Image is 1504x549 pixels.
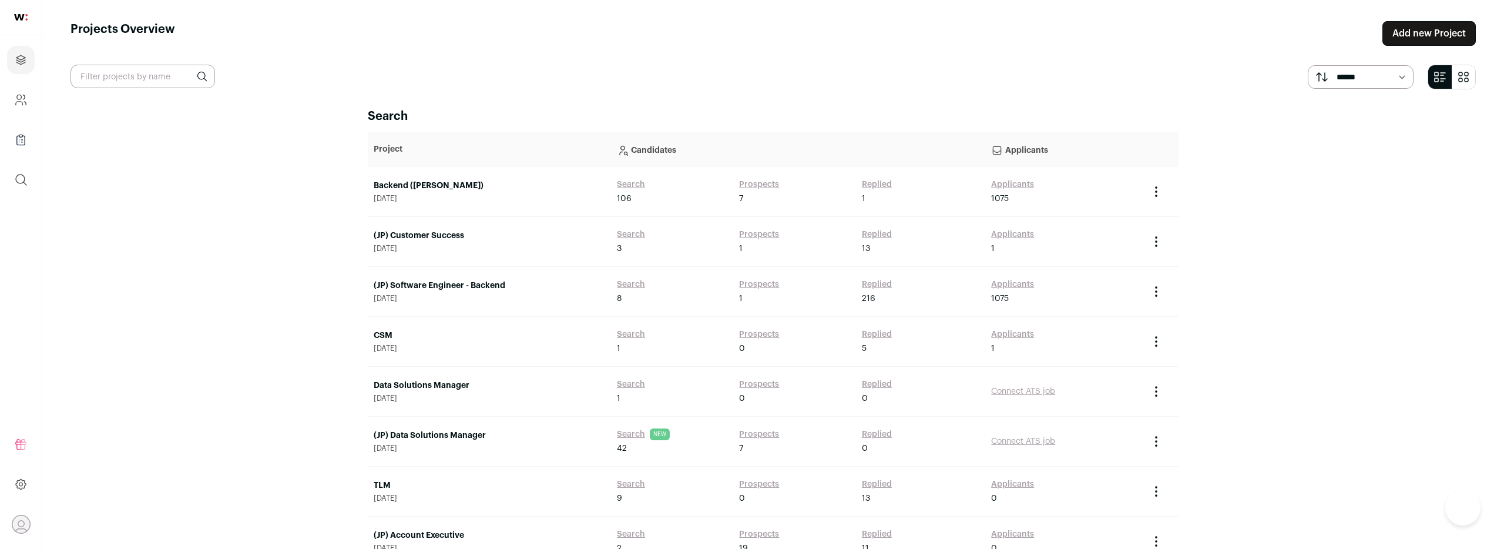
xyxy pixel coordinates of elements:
a: Applicants [991,229,1034,240]
span: 1 [617,343,620,354]
span: 0 [862,443,868,454]
a: Company Lists [7,126,35,154]
a: (JP) Customer Success [374,230,605,242]
a: Replied [862,478,892,490]
p: Candidates [617,138,979,161]
a: Applicants [991,179,1034,190]
a: Connect ATS job [991,437,1055,446]
a: Search [617,429,645,440]
a: Search [617,329,645,340]
span: NEW [650,429,670,440]
button: Project Actions [1149,434,1163,448]
p: Applicants [991,138,1137,161]
span: 106 [617,193,632,205]
span: [DATE] [374,244,605,253]
span: [DATE] [374,294,605,303]
span: 13 [862,493,870,504]
a: Search [617,478,645,490]
a: Applicants [991,478,1034,490]
span: 42 [617,443,627,454]
button: Project Actions [1149,384,1163,399]
a: Replied [862,329,892,340]
span: 0 [991,493,997,504]
a: Prospects [739,528,779,540]
a: Replied [862,179,892,190]
button: Project Actions [1149,534,1163,548]
button: Project Actions [1149,334,1163,349]
span: 1075 [991,193,1009,205]
span: 8 [617,293,622,304]
button: Project Actions [1149,235,1163,249]
a: Data Solutions Manager [374,380,605,391]
span: [DATE] [374,344,605,353]
a: Replied [862,379,892,390]
a: (JP) Data Solutions Manager [374,430,605,441]
a: Prospects [739,329,779,340]
a: CSM [374,330,605,342]
a: Projects [7,46,35,74]
a: Replied [862,429,892,440]
span: 1 [739,293,743,304]
a: Replied [862,229,892,240]
p: Project [374,143,605,155]
a: Search [617,229,645,240]
img: wellfound-shorthand-0d5821cbd27db2630d0214b213865d53afaa358527fdda9d0ea32b1df1b89c2c.svg [14,14,28,21]
a: Backend ([PERSON_NAME]) [374,180,605,192]
a: Search [617,528,645,540]
a: Prospects [739,279,779,290]
h2: Search [368,108,1179,125]
span: [DATE] [374,494,605,503]
a: Company and ATS Settings [7,86,35,114]
span: 9 [617,493,622,504]
span: 1075 [991,293,1009,304]
button: Open dropdown [12,515,31,534]
span: [DATE] [374,394,605,403]
span: 0 [739,493,745,504]
span: 1 [739,243,743,255]
a: Prospects [739,179,779,190]
iframe: Help Scout Beacon - Open [1445,490,1480,525]
a: Search [617,379,645,390]
span: 1 [991,343,995,354]
span: [DATE] [374,194,605,203]
a: Replied [862,528,892,540]
button: Project Actions [1149,185,1163,199]
a: Prospects [739,229,779,240]
button: Project Actions [1149,484,1163,498]
a: Applicants [991,279,1034,290]
span: 5 [862,343,867,354]
a: (JP) Account Executive [374,530,605,541]
span: 1 [617,393,620,404]
a: Prospects [739,478,779,490]
span: 0 [862,393,868,404]
a: Applicants [991,329,1034,340]
a: Search [617,279,645,290]
span: 7 [739,193,743,205]
a: Search [617,179,645,190]
button: Project Actions [1149,284,1163,299]
span: 13 [862,243,870,255]
a: Prospects [739,379,779,390]
a: TLM [374,480,605,491]
span: 7 [739,443,743,454]
span: 0 [739,343,745,354]
input: Filter projects by name [70,65,215,88]
span: 0 [739,393,745,404]
h1: Projects Overview [70,21,175,46]
a: Applicants [991,528,1034,540]
a: Replied [862,279,892,290]
span: 1 [862,193,865,205]
a: Add new Project [1382,21,1476,46]
span: 3 [617,243,622,255]
a: (JP) Software Engineer - Backend [374,280,605,292]
a: Prospects [739,429,779,440]
span: 1 [991,243,995,255]
span: 216 [862,293,875,304]
span: [DATE] [374,444,605,453]
a: Connect ATS job [991,387,1055,396]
